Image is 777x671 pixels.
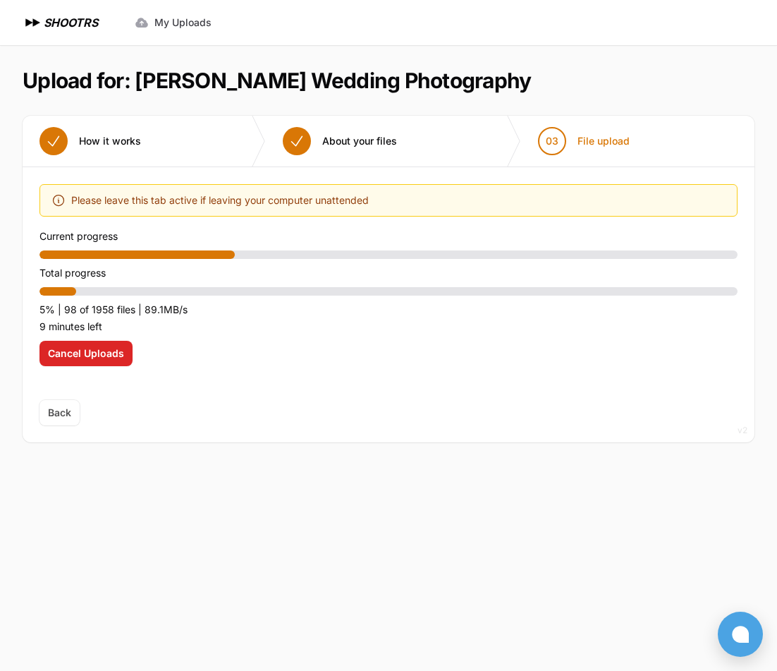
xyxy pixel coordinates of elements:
[126,10,220,35] a: My Uploads
[577,134,630,148] span: File upload
[23,14,98,31] a: SHOOTRS SHOOTRS
[39,341,133,366] button: Cancel Uploads
[738,422,747,439] div: v2
[39,301,738,318] p: 5% | 98 of 1958 files | 89.1MB/s
[521,116,647,167] button: 03 File upload
[23,14,44,31] img: SHOOTRS
[266,116,414,167] button: About your files
[23,116,158,167] button: How it works
[79,134,141,148] span: How it works
[546,134,558,148] span: 03
[718,612,763,657] button: Open chat window
[48,346,124,361] span: Cancel Uploads
[44,14,98,31] h1: SHOOTRS
[39,265,738,282] p: Total progress
[154,16,212,30] span: My Uploads
[23,68,531,93] h1: Upload for: [PERSON_NAME] Wedding Photography
[71,192,369,209] span: Please leave this tab active if leaving your computer unattended
[39,318,738,335] p: 9 minutes left
[39,228,738,245] p: Current progress
[322,134,397,148] span: About your files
